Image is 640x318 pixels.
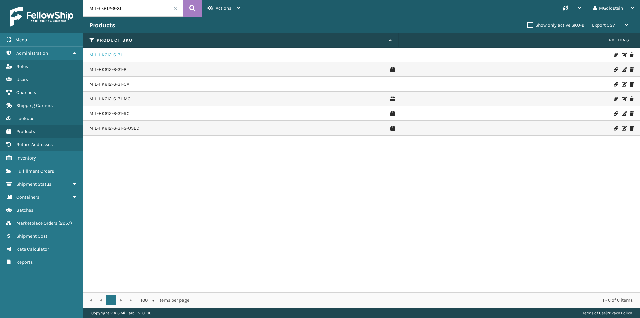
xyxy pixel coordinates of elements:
i: Link Product [614,82,618,87]
span: Inventory [16,155,36,161]
a: Terms of Use [583,311,606,315]
i: Edit [622,97,626,101]
span: Marketplace Orders [16,220,57,226]
i: Delete [630,111,634,116]
a: Privacy Policy [607,311,632,315]
img: logo [10,7,73,27]
span: Actions [401,35,634,46]
span: Reports [16,259,33,265]
span: Export CSV [592,22,615,28]
i: Link Product [614,126,618,131]
p: Copyright 2023 Milliard™ v 1.0.186 [91,308,151,318]
span: Shipping Carriers [16,103,53,108]
a: MIL-HK612-6-31-B [89,66,127,73]
span: Shipment Status [16,181,51,187]
i: Delete [630,67,634,72]
a: MIL-HK612-6-31-S-USED [89,125,139,132]
i: Delete [630,53,634,57]
i: Delete [630,82,634,87]
i: Link Product [614,67,618,72]
span: Fulfillment Orders [16,168,54,174]
span: Return Addresses [16,142,53,147]
span: ( 2957 ) [58,220,72,226]
i: Edit [622,53,626,57]
span: Actions [216,5,231,11]
a: MIL-HK612-6-31-MC [89,96,131,102]
span: Rate Calculator [16,246,49,252]
div: 1 - 6 of 6 items [199,297,633,304]
label: Show only active SKU-s [527,22,584,28]
i: Link Product [614,53,618,57]
div: | [583,308,632,318]
i: Edit [622,111,626,116]
h3: Products [89,21,115,29]
span: items per page [141,295,189,305]
a: MIL-HK612-6-31-CA [89,81,129,88]
i: Edit [622,67,626,72]
a: MIL-HK612-6-31-RC [89,110,130,117]
i: Link Product [614,97,618,101]
i: Delete [630,126,634,131]
i: Edit [622,82,626,87]
span: Containers [16,194,39,200]
span: Batches [16,207,33,213]
span: Shipment Cost [16,233,47,239]
label: Product SKU [97,37,386,43]
i: Delete [630,97,634,101]
a: MIL-HK612-6-31 [89,52,122,58]
span: Roles [16,64,28,69]
span: Products [16,129,35,134]
span: Users [16,77,28,82]
i: Edit [622,126,626,131]
span: Lookups [16,116,34,121]
i: Link Product [614,111,618,116]
span: Channels [16,90,36,95]
span: 100 [141,297,151,304]
span: Administration [16,50,48,56]
span: Menu [15,37,27,43]
a: 1 [106,295,116,305]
